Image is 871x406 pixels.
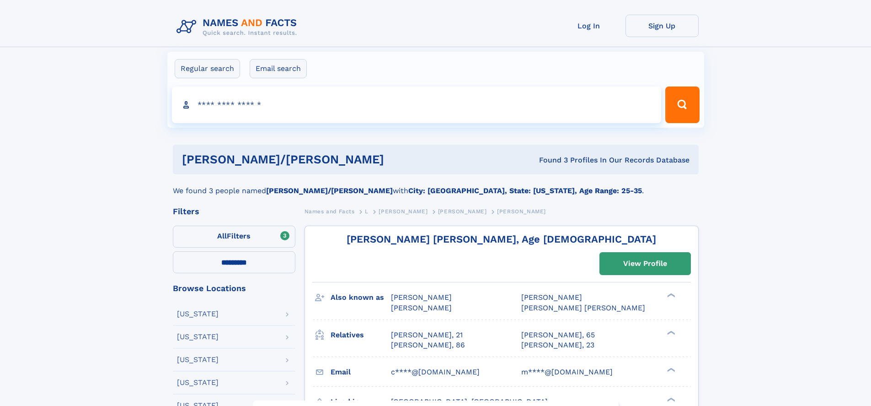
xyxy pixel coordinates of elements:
h3: Also known as [331,290,391,305]
div: ❯ [665,396,676,402]
div: ❯ [665,330,676,336]
div: ❯ [665,292,676,298]
a: [PERSON_NAME], 86 [391,340,465,350]
div: [US_STATE] [177,310,219,318]
span: [PERSON_NAME] [391,303,452,312]
a: Names and Facts [305,206,355,217]
b: City: [GEOGRAPHIC_DATA], State: [US_STATE], Age Range: 25-35 [408,186,642,195]
h3: Relatives [331,327,391,343]
div: Found 3 Profiles In Our Records Database [461,155,689,165]
span: [PERSON_NAME] [438,208,487,215]
a: Log In [552,15,625,37]
h3: Email [331,364,391,380]
input: search input [172,87,662,123]
label: Email search [250,59,307,78]
a: [PERSON_NAME], 65 [521,330,595,340]
div: [US_STATE] [177,379,219,386]
button: Search Button [665,87,699,123]
span: [PERSON_NAME] [391,293,452,302]
span: [PERSON_NAME] [PERSON_NAME] [521,303,645,312]
a: [PERSON_NAME], 21 [391,330,463,340]
div: View Profile [623,253,667,274]
a: [PERSON_NAME], 23 [521,340,594,350]
a: Sign Up [625,15,699,37]
span: [PERSON_NAME] [521,293,582,302]
a: L [365,206,369,217]
div: Browse Locations [173,284,295,292]
a: [PERSON_NAME] [379,206,427,217]
label: Regular search [175,59,240,78]
div: ❯ [665,367,676,373]
a: [PERSON_NAME] [PERSON_NAME], Age [DEMOGRAPHIC_DATA] [347,233,656,245]
div: Filters [173,207,295,216]
b: [PERSON_NAME]/[PERSON_NAME] [266,186,393,195]
span: All [217,232,227,240]
div: [US_STATE] [177,333,219,341]
div: We found 3 people named with . [173,174,699,196]
a: View Profile [600,253,690,275]
span: [GEOGRAPHIC_DATA], [GEOGRAPHIC_DATA] [391,397,548,406]
a: [PERSON_NAME] [438,206,487,217]
span: L [365,208,369,215]
span: [PERSON_NAME] [379,208,427,215]
label: Filters [173,226,295,248]
h1: [PERSON_NAME]/[PERSON_NAME] [182,154,462,165]
div: [US_STATE] [177,356,219,363]
span: [PERSON_NAME] [497,208,546,215]
img: Logo Names and Facts [173,15,305,39]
